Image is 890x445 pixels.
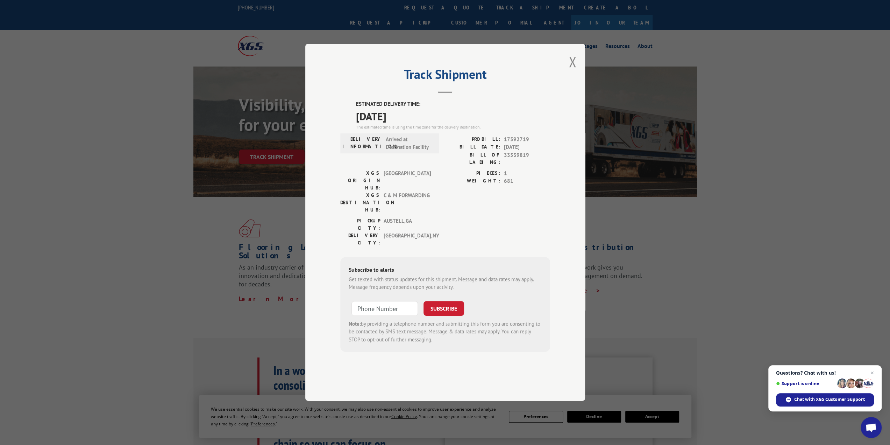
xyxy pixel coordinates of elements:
[349,320,361,327] strong: Note:
[504,178,550,186] span: 681
[776,393,874,406] span: Chat with XGS Customer Support
[356,108,550,124] span: [DATE]
[383,169,430,192] span: [GEOGRAPHIC_DATA]
[423,301,464,316] button: SUBSCRIBE
[356,124,550,130] div: The estimated time is using the time zone for the delivery destination.
[504,151,550,166] span: 33539819
[340,232,380,246] label: DELIVERY CITY:
[383,232,430,246] span: [GEOGRAPHIC_DATA] , NY
[445,151,500,166] label: BILL OF LADING:
[504,169,550,178] span: 1
[861,417,882,438] a: Open chat
[356,100,550,109] label: ESTIMATED DELIVERY TIME:
[504,135,550,144] span: 17592719
[569,53,576,71] button: Close modal
[445,169,500,178] label: PIECES:
[351,301,418,316] input: Phone Number
[383,217,430,232] span: AUSTELL , GA
[349,265,542,276] div: Subscribe to alerts
[340,217,380,232] label: PICKUP CITY:
[504,144,550,152] span: [DATE]
[383,192,430,214] span: C & M FORWARDING
[445,135,500,144] label: PROBILL:
[794,396,865,403] span: Chat with XGS Customer Support
[385,135,433,151] span: Arrived at Destination Facility
[349,320,542,344] div: by providing a telephone number and submitting this form you are consenting to be contacted by SM...
[445,144,500,152] label: BILL DATE:
[340,69,550,83] h2: Track Shipment
[340,169,380,192] label: XGS ORIGIN HUB:
[445,178,500,186] label: WEIGHT:
[342,135,382,151] label: DELIVERY INFORMATION:
[349,276,542,291] div: Get texted with status updates for this shipment. Message and data rates may apply. Message frequ...
[776,381,835,386] span: Support is online
[776,370,874,376] span: Questions? Chat with us!
[340,192,380,214] label: XGS DESTINATION HUB:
